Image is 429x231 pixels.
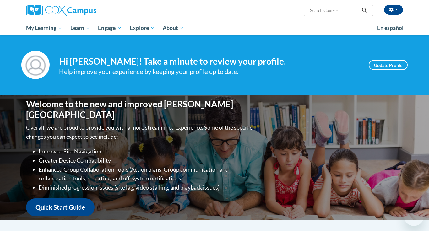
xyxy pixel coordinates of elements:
a: Learn [66,21,94,35]
p: Overall, we are proud to provide you with a more streamlined experience. Some of the specific cha... [26,123,254,141]
button: Search [360,7,369,14]
li: Diminished progression issues (site lag, video stalling, and playback issues) [39,183,254,192]
a: Engage [94,21,126,35]
span: Explore [130,24,155,32]
span: En español [377,24,404,31]
span: Engage [98,24,122,32]
a: About [159,21,188,35]
h4: Hi [PERSON_NAME]! Take a minute to review your profile. [59,56,359,67]
a: Quick Start Guide [26,198,95,216]
a: Cox Campus [26,5,145,16]
iframe: Button to launch messaging window [404,206,424,226]
span: Learn [70,24,90,32]
a: Update Profile [369,60,408,70]
span: My Learning [26,24,62,32]
div: Main menu [17,21,412,35]
a: Explore [126,21,159,35]
li: Enhanced Group Collaboration Tools (Action plans, Group communication and collaboration tools, re... [39,165,254,183]
a: My Learning [22,21,66,35]
span: About [163,24,184,32]
button: Account Settings [384,5,403,15]
li: Greater Device Compatibility [39,156,254,165]
input: Search Courses [309,7,360,14]
li: Improved Site Navigation [39,147,254,156]
div: Help improve your experience by keeping your profile up to date. [59,67,359,77]
h1: Welcome to the new and improved [PERSON_NAME][GEOGRAPHIC_DATA] [26,99,254,120]
img: Profile Image [21,51,50,79]
img: Cox Campus [26,5,96,16]
a: En español [373,21,408,35]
